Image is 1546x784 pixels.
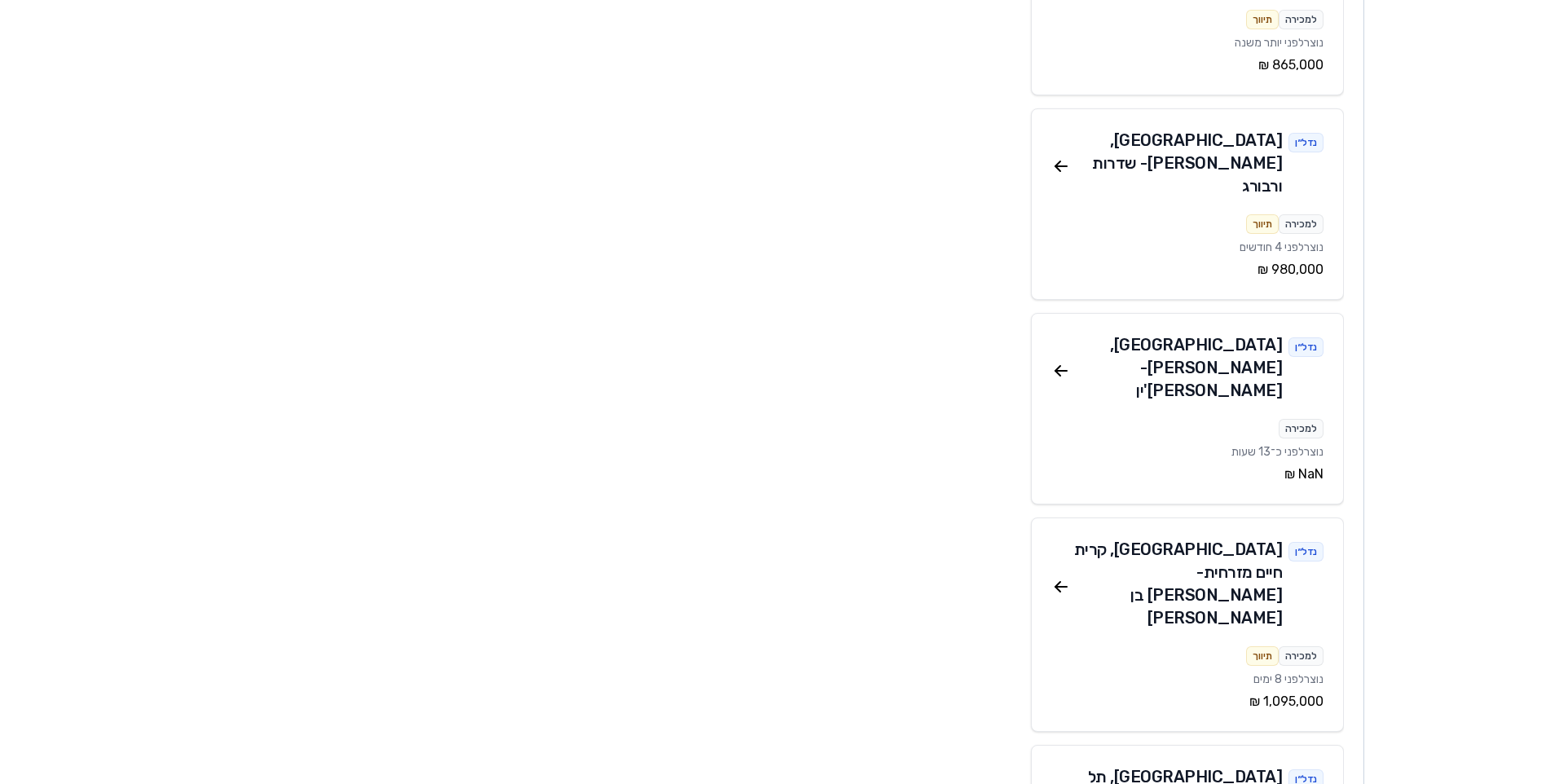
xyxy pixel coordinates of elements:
[1246,214,1279,234] div: תיווך
[1240,240,1324,254] span: נוצר לפני 4 חודשים
[1231,445,1324,459] span: נוצר לפני כ־13 שעות
[1253,672,1324,686] span: נוצר לפני 8 ימים
[1051,465,1324,484] div: ‏NaN ‏₪
[1279,10,1324,29] div: למכירה
[1051,260,1324,280] div: ‏980,000 ‏₪
[1279,419,1324,438] div: למכירה
[1235,36,1324,50] span: נוצר לפני יותר משנה
[1246,646,1279,666] div: תיווך
[1279,646,1324,666] div: למכירה
[1279,214,1324,234] div: למכירה
[1071,129,1283,197] div: [GEOGRAPHIC_DATA] , [PERSON_NAME] - שדרות ורבורג
[1288,337,1324,357] div: נדל״ן
[1288,542,1324,562] div: נדל״ן
[1051,692,1324,711] div: ‏1,095,000 ‏₪
[1051,55,1324,75] div: ‏865,000 ‏₪
[1288,133,1324,152] div: נדל״ן
[1071,333,1283,402] div: [GEOGRAPHIC_DATA] , [PERSON_NAME] - [PERSON_NAME]'ין
[1246,10,1279,29] div: תיווך
[1071,538,1283,629] div: [GEOGRAPHIC_DATA] , קרית חיים מזרחית - [PERSON_NAME] בן [PERSON_NAME]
